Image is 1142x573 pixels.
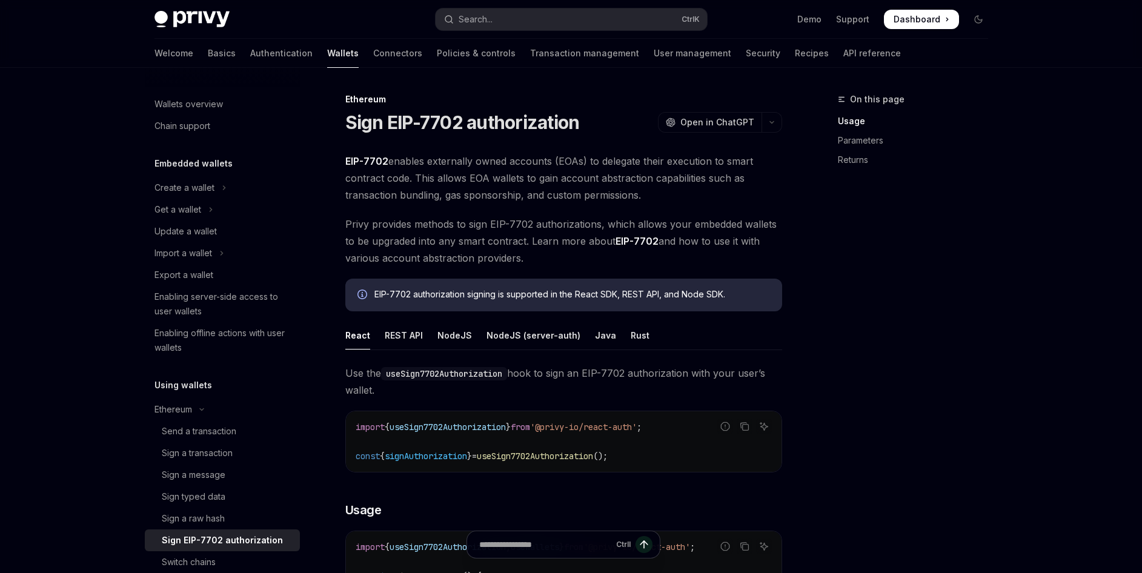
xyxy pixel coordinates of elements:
img: dark logo [154,11,230,28]
a: Security [746,39,780,68]
div: NodeJS (server-auth) [486,321,580,349]
div: REST API [385,321,423,349]
div: Sign EIP-7702 authorization [162,533,283,548]
h5: Embedded wallets [154,156,233,171]
div: Create a wallet [154,181,214,195]
div: Send a transaction [162,424,236,439]
div: React [345,321,370,349]
span: Privy provides methods to sign EIP-7702 authorizations, which allows your embedded wallets to be ... [345,216,782,267]
button: Toggle Create a wallet section [145,177,300,199]
a: Connectors [373,39,422,68]
div: Sign a raw hash [162,511,225,526]
a: Wallets [327,39,359,68]
div: NodeJS [437,321,472,349]
span: On this page [850,92,905,107]
a: Sign a raw hash [145,508,300,529]
a: EIP-7702 [616,235,659,248]
span: Usage [345,502,382,518]
a: Welcome [154,39,193,68]
span: Use the hook to sign an EIP-7702 authorization with your user’s wallet. [345,365,782,399]
a: Recipes [795,39,829,68]
span: Open in ChatGPT [680,116,754,128]
a: Parameters [838,131,998,150]
a: Demo [797,13,822,25]
div: Import a wallet [154,246,212,260]
div: Ethereum [154,402,192,417]
div: Switch chains [162,555,216,569]
a: Send a transaction [145,420,300,442]
button: Ask AI [756,419,772,434]
svg: Info [357,290,370,302]
button: Open in ChatGPT [658,112,762,133]
a: API reference [843,39,901,68]
span: signAuthorization [385,451,467,462]
a: Sign a message [145,464,300,486]
button: Toggle dark mode [969,10,988,29]
a: Transaction management [530,39,639,68]
input: Ask a question... [479,531,611,558]
a: Export a wallet [145,264,300,286]
a: Sign a transaction [145,442,300,464]
span: ; [637,422,642,432]
a: Update a wallet [145,220,300,242]
span: Dashboard [894,13,940,25]
a: User management [654,39,731,68]
a: Usage [838,111,998,131]
div: Wallets overview [154,97,223,111]
button: Toggle Import a wallet section [145,242,300,264]
span: = [472,451,477,462]
span: { [385,422,390,432]
button: Toggle Ethereum section [145,399,300,420]
a: Returns [838,150,998,170]
span: } [506,422,511,432]
button: Report incorrect code [717,419,733,434]
h5: Using wallets [154,378,212,392]
span: '@privy-io/react-auth' [530,422,637,432]
span: Ctrl K [682,15,700,24]
div: EIP-7702 authorization signing is supported in the React SDK, REST API, and Node SDK. [374,288,770,302]
button: Open search [436,8,707,30]
span: const [356,451,380,462]
div: Ethereum [345,93,782,105]
span: enables externally owned accounts (EOAs) to delegate their execution to smart contract code. This... [345,153,782,204]
div: Search... [459,12,493,27]
span: from [511,422,530,432]
button: Copy the contents from the code block [737,419,752,434]
a: Authentication [250,39,313,68]
div: Enabling server-side access to user wallets [154,290,293,319]
a: Support [836,13,869,25]
span: import [356,422,385,432]
a: Wallets overview [145,93,300,115]
a: Enabling server-side access to user wallets [145,286,300,322]
div: Sign typed data [162,489,225,504]
span: } [467,451,472,462]
div: Chain support [154,119,210,133]
span: useSign7702Authorization [390,422,506,432]
div: Sign a message [162,468,225,482]
div: Get a wallet [154,202,201,217]
a: Switch chains [145,551,300,573]
a: Dashboard [884,10,959,29]
span: useSign7702Authorization [477,451,593,462]
div: Enabling offline actions with user wallets [154,326,293,355]
h1: Sign EIP-7702 authorization [345,111,580,133]
a: Policies & controls [437,39,516,68]
a: Enabling offline actions with user wallets [145,322,300,359]
a: EIP-7702 [345,155,388,168]
div: Update a wallet [154,224,217,239]
a: Chain support [145,115,300,137]
code: useSign7702Authorization [381,367,507,380]
span: { [380,451,385,462]
div: Sign a transaction [162,446,233,460]
div: Java [595,321,616,349]
a: Sign EIP-7702 authorization [145,529,300,551]
button: Toggle Get a wallet section [145,199,300,220]
a: Basics [208,39,236,68]
a: Sign typed data [145,486,300,508]
span: (); [593,451,608,462]
div: Export a wallet [154,268,213,282]
button: Send message [636,536,652,553]
div: Rust [631,321,649,349]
